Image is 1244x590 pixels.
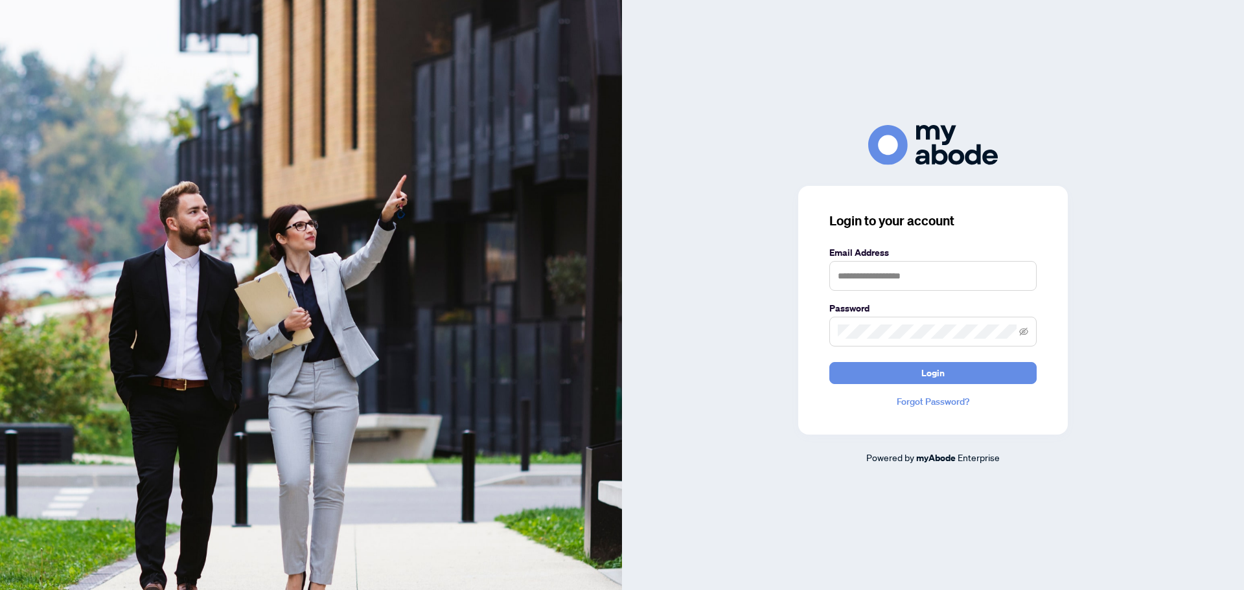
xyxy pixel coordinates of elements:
[829,362,1037,384] button: Login
[916,451,956,465] a: myAbode
[958,451,1000,463] span: Enterprise
[829,212,1037,230] h3: Login to your account
[1019,327,1028,336] span: eye-invisible
[829,394,1037,409] a: Forgot Password?
[868,125,998,165] img: ma-logo
[921,363,945,383] span: Login
[829,301,1037,315] label: Password
[866,451,914,463] span: Powered by
[829,245,1037,260] label: Email Address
